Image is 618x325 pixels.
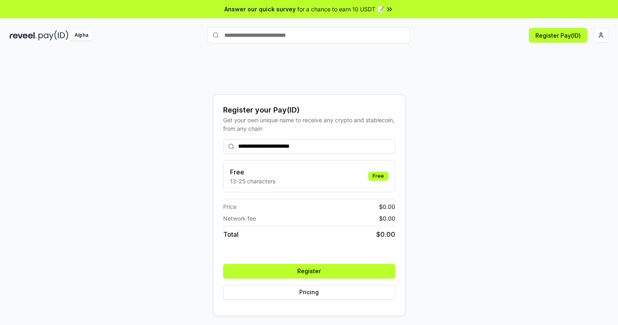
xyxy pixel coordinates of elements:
[223,214,256,223] span: Network fee
[70,30,93,40] div: Alpha
[223,202,237,211] span: Price
[223,116,395,133] div: Get your own unique name to receive any crypto and stablecoin, from any chain
[223,264,395,278] button: Register
[368,172,388,181] div: Free
[297,5,384,13] span: for a chance to earn 10 USDT 📝
[38,30,68,40] img: pay_id
[223,285,395,300] button: Pricing
[230,167,275,177] h3: Free
[379,202,395,211] span: $ 0.00
[10,30,37,40] img: reveel_dark
[224,5,296,13] span: Answer our quick survey
[223,104,395,116] div: Register your Pay(ID)
[379,214,395,223] span: $ 0.00
[529,28,587,42] button: Register Pay(ID)
[223,229,239,239] span: Total
[230,177,275,185] p: 13-25 characters
[376,229,395,239] span: $ 0.00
